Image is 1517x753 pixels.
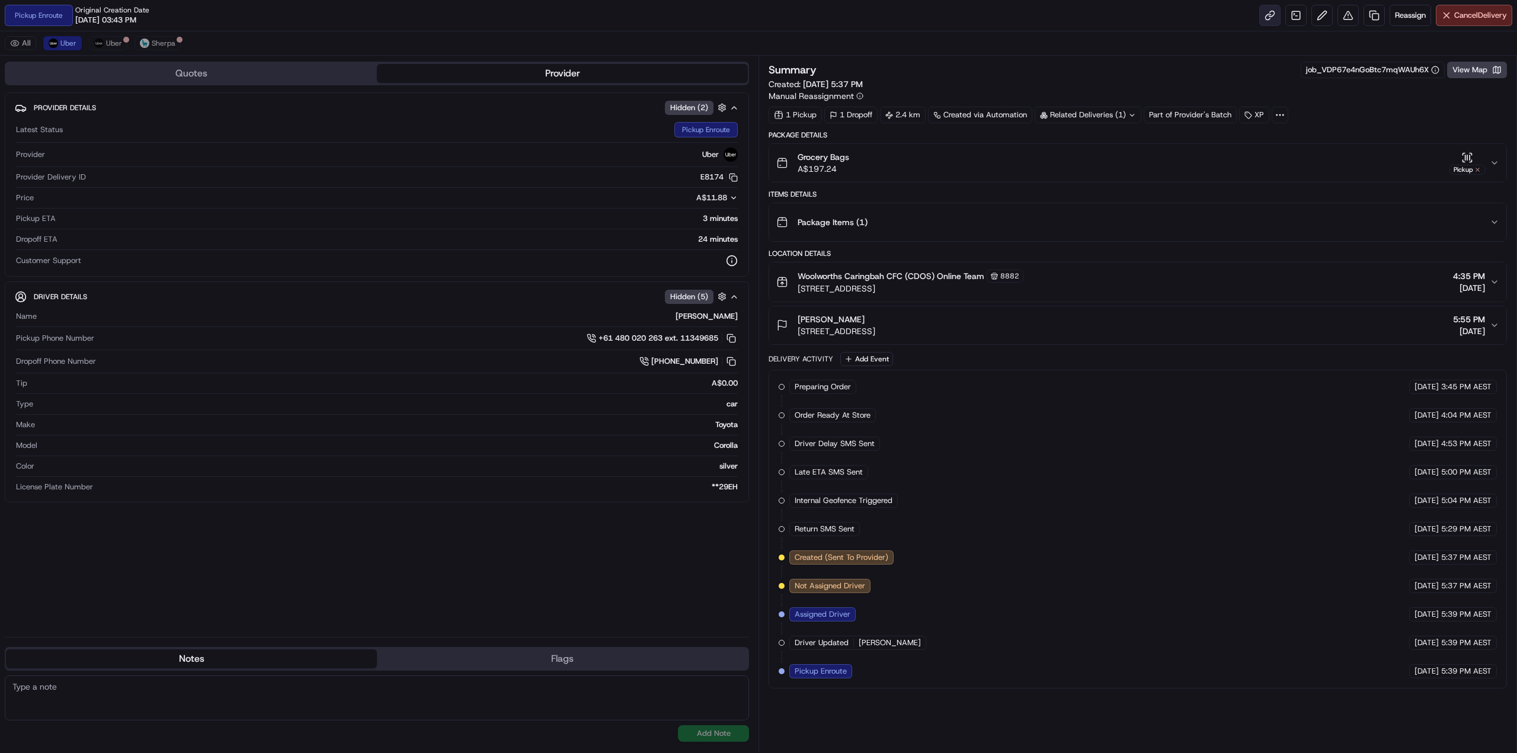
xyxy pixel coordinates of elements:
[1453,270,1485,282] span: 4:35 PM
[34,292,87,302] span: Driver Details
[16,124,63,135] span: Latest Status
[1441,524,1492,534] span: 5:29 PM AEST
[1414,666,1439,677] span: [DATE]
[696,193,727,203] span: A$11.88
[62,234,738,245] div: 24 minutes
[1441,581,1492,591] span: 5:37 PM AEST
[1035,107,1141,123] div: Related Deliveries (1)
[140,39,149,48] img: sherpa_logo.png
[1453,282,1485,294] span: [DATE]
[39,461,738,472] div: silver
[42,440,738,451] div: Corolla
[60,213,738,224] div: 3 minutes
[795,609,850,620] span: Assigned Driver
[1306,65,1439,75] div: job_VDP67e4nGoBtc7mqWAUh6X
[16,461,34,472] span: Color
[633,193,738,203] button: A$11.88
[798,163,849,175] span: A$197.24
[651,356,718,367] span: [PHONE_NUMBER]
[599,333,718,344] span: +61 480 020 263 ext. 11349685
[798,270,984,282] span: Woolworths Caringbah CFC (CDOS) Online Team
[16,172,86,182] span: Provider Delivery ID
[670,291,708,302] span: Hidden ( 5 )
[769,144,1506,182] button: Grocery BagsA$197.24Pickup
[16,333,94,344] span: Pickup Phone Number
[1414,495,1439,506] span: [DATE]
[16,399,33,409] span: Type
[795,666,847,677] span: Pickup Enroute
[1441,467,1492,478] span: 5:00 PM AEST
[880,107,926,123] div: 2.4 km
[5,36,36,50] button: All
[16,482,93,492] span: License Plate Number
[1441,666,1492,677] span: 5:39 PM AEST
[377,649,748,668] button: Flags
[60,39,76,48] span: Uber
[1239,107,1269,123] div: XP
[665,289,729,304] button: Hidden (5)
[16,356,96,367] span: Dropoff Phone Number
[798,313,865,325] span: [PERSON_NAME]
[769,130,1507,140] div: Package Details
[1436,5,1512,26] button: CancelDelivery
[769,90,854,102] span: Manual Reassignment
[928,107,1032,123] a: Created via Automation
[795,467,863,478] span: Late ETA SMS Sent
[795,382,851,392] span: Preparing Order
[16,378,27,389] span: Tip
[798,325,875,337] span: [STREET_ADDRESS]
[1453,313,1485,325] span: 5:55 PM
[769,107,822,123] div: 1 Pickup
[1000,271,1019,281] span: 8882
[377,64,748,83] button: Provider
[1441,410,1492,421] span: 4:04 PM AEST
[1414,410,1439,421] span: [DATE]
[1449,152,1485,175] button: Pickup
[1414,637,1439,648] span: [DATE]
[795,495,892,506] span: Internal Geofence Triggered
[798,216,868,228] span: Package Items ( 1 )
[106,39,122,48] span: Uber
[152,39,175,48] span: Sherpa
[795,410,870,421] span: Order Ready At Store
[587,332,738,345] a: +61 480 020 263 ext. 11349685
[1441,637,1492,648] span: 5:39 PM AEST
[769,262,1506,302] button: Woolworths Caringbah CFC (CDOS) Online Team8882[STREET_ADDRESS]4:35 PM[DATE]
[798,151,849,163] span: Grocery Bags
[1414,382,1439,392] span: [DATE]
[75,5,149,15] span: Original Creation Date
[1395,10,1426,21] span: Reassign
[94,39,104,48] img: uber-new-logo.jpeg
[16,311,37,322] span: Name
[38,399,738,409] div: car
[32,378,738,389] div: A$0.00
[1441,495,1492,506] span: 5:04 PM AEST
[803,79,863,89] span: [DATE] 5:37 PM
[1441,552,1492,563] span: 5:37 PM AEST
[16,213,56,224] span: Pickup ETA
[1414,581,1439,591] span: [DATE]
[6,649,377,668] button: Notes
[41,311,738,322] div: [PERSON_NAME]
[1453,325,1485,337] span: [DATE]
[1414,609,1439,620] span: [DATE]
[1390,5,1431,26] button: Reassign
[859,637,921,648] span: [PERSON_NAME]
[16,193,34,203] span: Price
[798,283,1023,294] span: [STREET_ADDRESS]
[795,637,849,648] span: Driver Updated
[769,306,1506,344] button: [PERSON_NAME][STREET_ADDRESS]5:55 PM[DATE]
[639,355,738,368] a: [PHONE_NUMBER]
[16,234,57,245] span: Dropoff ETA
[135,36,181,50] button: Sherpa
[43,36,82,50] button: Uber
[724,148,738,162] img: uber-new-logo.jpeg
[795,438,875,449] span: Driver Delay SMS Sent
[1454,10,1507,21] span: Cancel Delivery
[15,98,739,117] button: Provider DetailsHidden (2)
[75,15,136,25] span: [DATE] 03:43 PM
[700,172,738,182] button: E8174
